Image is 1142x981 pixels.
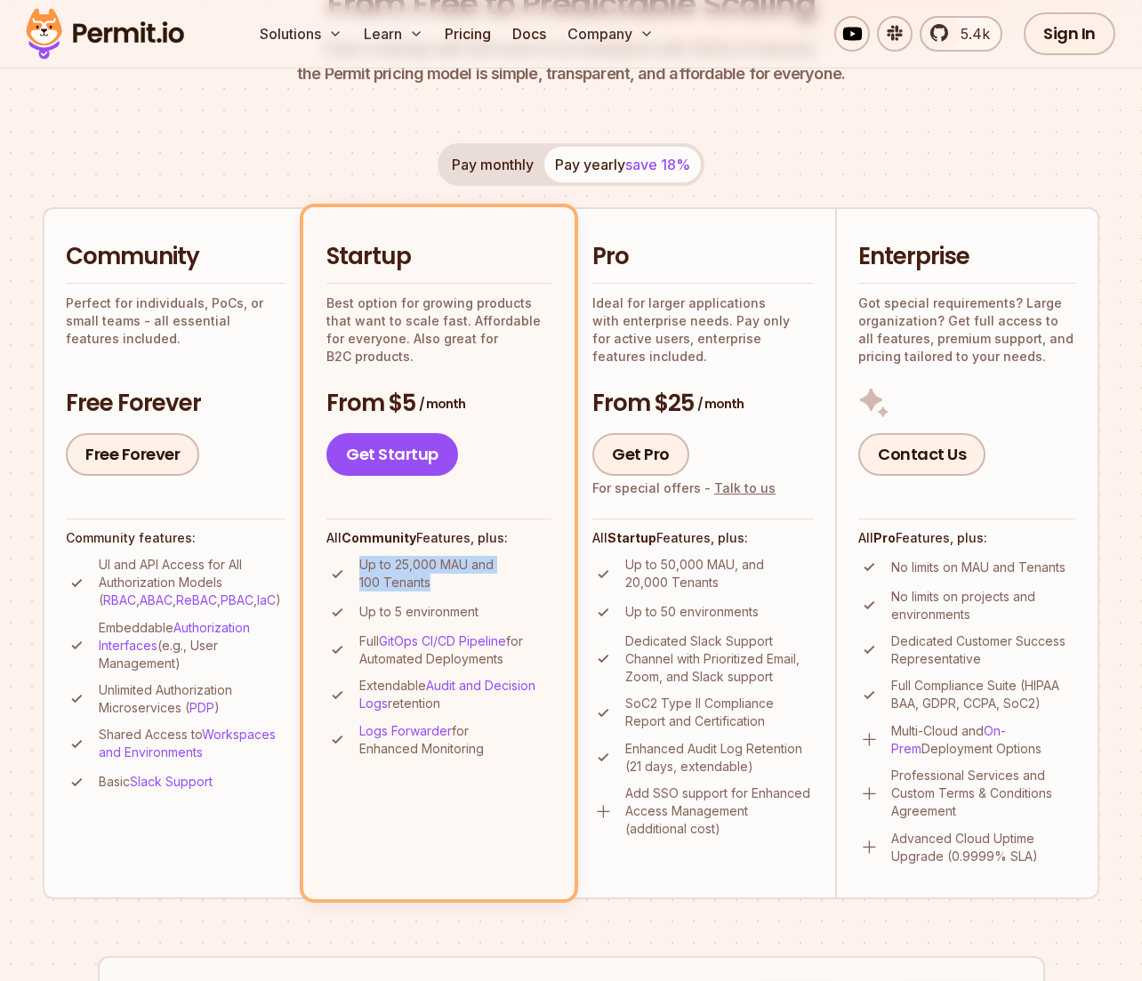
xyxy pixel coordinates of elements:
a: Get Pro [592,433,689,476]
p: Best option for growing products that want to scale fast. Affordable for everyone. Also great for... [326,294,551,366]
p: Professional Services and Custom Terms & Conditions Agreement [891,767,1076,820]
span: / month [419,395,465,413]
a: GitOps CI/CD Pipeline [379,633,506,648]
a: PDP [189,700,214,715]
p: Up to 50 environments [625,603,759,621]
p: Multi-Cloud and Deployment Options [891,722,1076,758]
a: Slack Support [130,774,213,789]
p: Up to 50,000 MAU, and 20,000 Tenants [625,556,814,591]
p: UI and API Access for All Authorization Models ( , , , , ) [99,556,285,609]
p: Basic [99,773,213,791]
h4: All Features, plus: [326,529,551,547]
button: Pay monthly [441,147,544,182]
h3: From $25 [592,388,814,420]
h2: Startup [326,241,551,273]
p: for Enhanced Monitoring [359,722,551,758]
span: / month [697,395,744,413]
p: SoC2 Type II Compliance Report and Certification [625,695,814,730]
a: ReBAC [176,592,217,607]
p: Perfect for individuals, PoCs, or small teams - all essential features included. [66,294,285,348]
p: Ideal for larger applications with enterprise needs. Pay only for active users, enterprise featur... [592,294,814,366]
p: Unlimited Authorization Microservices ( ) [99,681,285,717]
p: Dedicated Customer Success Representative [891,632,1076,668]
h2: Enterprise [858,241,1076,273]
a: Authorization Interfaces [99,620,250,653]
h2: Community [66,241,285,273]
strong: Startup [607,530,656,545]
p: Shared Access to [99,726,285,761]
p: No limits on MAU and Tenants [891,559,1066,576]
h2: Pro [592,241,814,273]
a: Contact Us [858,433,985,476]
p: Embeddable (e.g., User Management) [99,619,285,672]
button: Solutions [253,16,350,52]
h4: All Features, plus: [592,529,814,547]
h3: Free Forever [66,388,285,420]
p: Advanced Cloud Uptime Upgrade (0.9999% SLA) [891,830,1076,865]
a: Audit and Decision Logs [359,678,535,711]
p: Full for Automated Deployments [359,632,551,668]
p: Up to 5 environment [359,603,479,621]
button: Company [560,16,661,52]
a: On-Prem [891,723,1006,756]
p: Dedicated Slack Support Channel with Prioritized Email, Zoom, and Slack support [625,632,814,686]
a: 5.4k [920,16,1002,52]
a: IaC [257,592,276,607]
a: Sign In [1024,12,1115,55]
p: Got special requirements? Large organization? Get full access to all features, premium support, a... [858,294,1076,366]
p: Full Compliance Suite (HIPAA BAA, GDPR, CCPA, SoC2) [891,677,1076,712]
a: ABAC [140,592,173,607]
p: Up to 25,000 MAU and 100 Tenants [359,556,551,591]
h3: From $5 [326,388,551,420]
a: Docs [505,16,553,52]
a: Pricing [438,16,498,52]
h4: All Features, plus: [858,529,1076,547]
div: For special offers - [592,479,776,497]
span: 5.4k [950,23,990,44]
a: Talk to us [714,480,776,495]
p: Add SSO support for Enhanced Access Management (additional cost) [625,784,814,838]
a: Free Forever [66,433,199,476]
h4: Community features: [66,529,285,547]
p: Extendable retention [359,677,551,712]
p: Enhanced Audit Log Retention (21 days, extendable) [625,740,814,776]
strong: Pro [873,530,896,545]
strong: Community [342,530,416,545]
a: RBAC [103,592,136,607]
p: No limits on projects and environments [891,588,1076,623]
button: Learn [357,16,430,52]
a: PBAC [221,592,253,607]
a: Logs Forwarder [359,723,452,738]
a: Get Startup [326,433,458,476]
img: Permit logo [18,4,192,64]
